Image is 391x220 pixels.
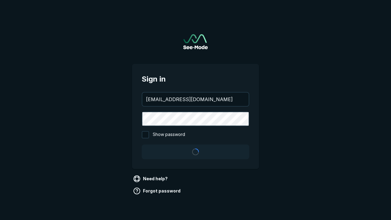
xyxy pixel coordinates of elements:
span: Sign in [142,74,249,85]
a: Need help? [132,174,170,184]
a: Forgot password [132,186,183,196]
input: your@email.com [142,93,249,106]
a: Go to sign in [183,34,208,49]
img: See-Mode Logo [183,34,208,49]
span: Show password [153,131,185,138]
